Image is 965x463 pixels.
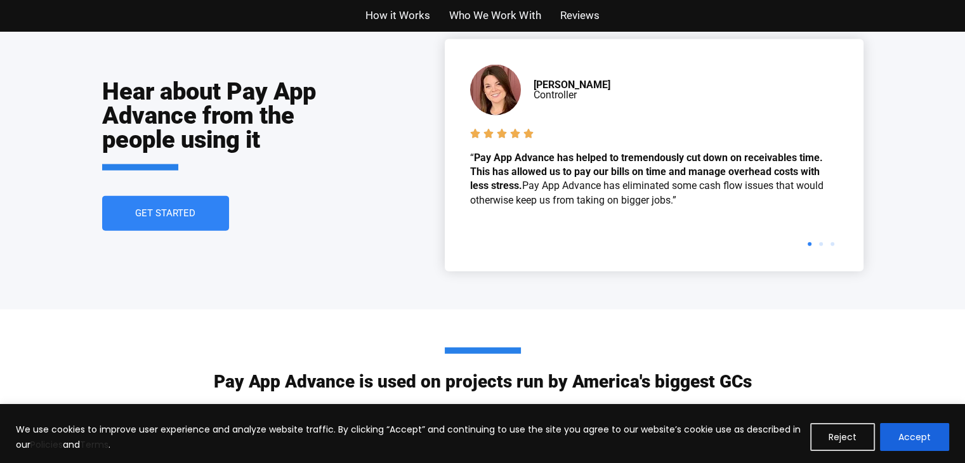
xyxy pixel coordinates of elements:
[470,65,838,246] div: Carousel
[534,79,610,91] b: [PERSON_NAME]
[449,6,541,25] a: Who We Work With
[135,209,195,218] span: Get Started
[808,242,811,246] span: Go to slide 1
[470,151,838,208] p: “ Pay App Advance has eliminated some cash flow issues that would otherwise keep us from taking o...
[830,242,834,246] span: Go to slide 3
[819,242,823,246] span: Go to slide 2
[16,422,801,452] p: We use cookies to improve user experience and analyze website traffic. By clicking “Accept” and c...
[470,152,823,192] b: Pay App Advance has helped to tremendously cut down on receivables time. This has allowed us to p...
[102,196,229,231] a: Get Started
[470,65,838,236] div: 1 / 3
[534,80,610,100] div: Controller
[470,128,537,141] div: Rated 5 out of 5
[102,79,320,171] h2: Hear about Pay App Advance from the people using it
[810,423,875,451] button: Reject
[365,6,430,25] a: How it Works
[880,423,949,451] button: Accept
[214,348,752,391] h3: Pay App Advance is used on projects run by America's biggest GCs
[30,438,63,451] a: Policies
[560,6,599,25] a: Reviews
[80,438,108,451] a: Terms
